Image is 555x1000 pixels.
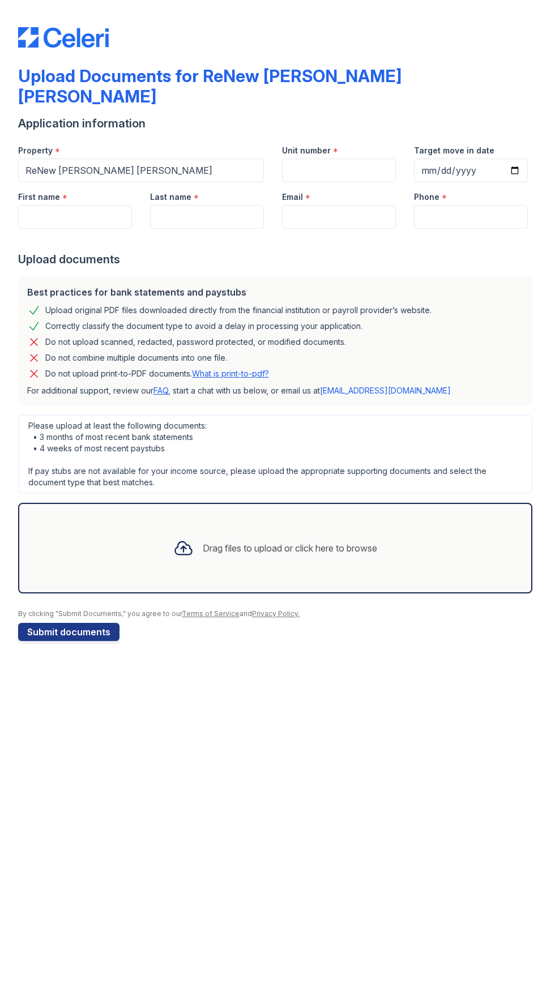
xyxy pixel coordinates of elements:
label: Last name [150,191,191,203]
label: First name [18,191,60,203]
p: For additional support, review our , start a chat with us below, or email us at [27,385,523,396]
div: Please upload at least the following documents: • 3 months of most recent bank statements • 4 wee... [18,414,532,494]
div: By clicking "Submit Documents," you agree to our and [18,609,537,618]
a: Terms of Service [182,609,240,618]
div: Drag files to upload or click here to browse [203,541,377,555]
button: Submit documents [18,623,119,641]
div: Correctly classify the document type to avoid a delay in processing your application. [45,319,362,333]
div: Do not upload scanned, redacted, password protected, or modified documents. [45,335,346,349]
img: CE_Logo_Blue-a8612792a0a2168367f1c8372b55b34899dd931a85d93a1a3d3e32e68fde9ad4.png [18,27,109,48]
div: Upload Documents for ReNew [PERSON_NAME] [PERSON_NAME] [18,66,537,106]
a: Privacy Policy. [252,609,300,618]
div: Best practices for bank statements and paystubs [27,285,523,299]
label: Phone [414,191,439,203]
div: Upload original PDF files downloaded directly from the financial institution or payroll provider’... [45,304,432,317]
div: Upload documents [18,251,537,267]
div: Do not combine multiple documents into one file. [45,351,227,365]
label: Email [282,191,303,203]
a: [EMAIL_ADDRESS][DOMAIN_NAME] [320,386,451,395]
div: Application information [18,116,537,131]
a: What is print-to-pdf? [192,369,269,378]
a: FAQ [153,386,168,395]
label: Target move in date [414,145,494,156]
p: Do not upload print-to-PDF documents. [45,368,269,379]
label: Property [18,145,53,156]
label: Unit number [282,145,331,156]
